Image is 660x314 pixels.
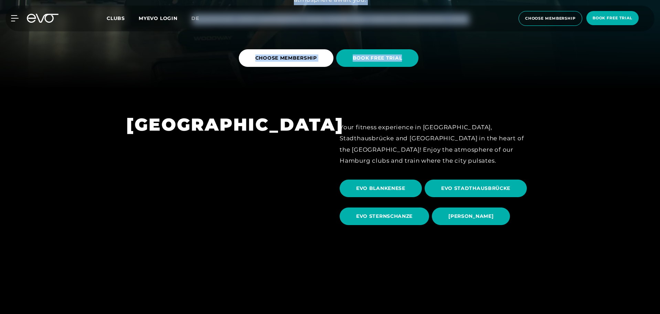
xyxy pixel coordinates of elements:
[448,213,493,220] span: [PERSON_NAME]
[107,15,125,21] span: Clubs
[425,174,530,202] a: EVO STADTHAUSBRÜCKE
[191,15,199,21] span: de
[441,185,510,192] span: EVO STADTHAUSBRÜCKE
[139,15,178,21] a: MYEVO LOGIN
[340,122,534,166] div: Your fitness experience in [GEOGRAPHIC_DATA], Stadthausbrücke and [GEOGRAPHIC_DATA] in the heart ...
[191,14,207,22] a: de
[517,11,584,26] a: choose membership
[432,202,513,230] a: [PERSON_NAME]
[239,44,336,72] a: CHOOSE MEMBERSHIP
[356,185,405,192] span: EVO BLANKENESE
[584,11,641,26] a: book free trial
[340,174,425,202] a: EVO BLANKENESE
[356,213,413,220] span: EVO STERNSCHANZE
[107,15,139,21] a: Clubs
[255,54,317,62] span: CHOOSE MEMBERSHIP
[336,44,422,72] a: BOOK FREE TRIAL
[525,16,576,21] span: choose membership
[593,15,632,21] span: book free trial
[353,54,402,62] span: BOOK FREE TRIAL
[340,202,432,230] a: EVO STERNSCHANZE
[126,113,320,136] h1: [GEOGRAPHIC_DATA]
